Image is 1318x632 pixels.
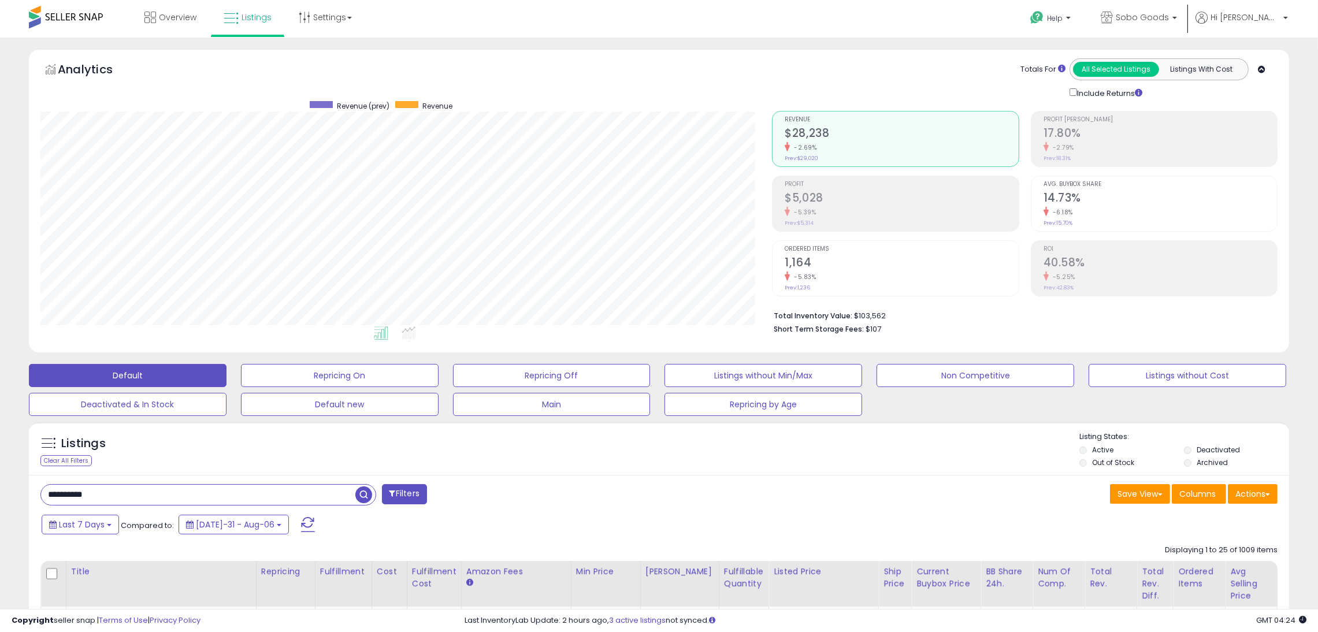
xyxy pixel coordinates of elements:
div: seller snap | | [12,615,201,626]
button: Repricing by Age [664,393,862,416]
h2: 14.73% [1044,191,1277,207]
span: [DATE]-31 - Aug-06 [196,519,274,530]
h2: 40.58% [1044,256,1277,272]
div: Total Rev. [1090,566,1132,590]
div: BB Share 24h. [986,566,1028,590]
button: Actions [1228,484,1278,504]
button: Filters [382,484,427,504]
strong: Copyright [12,615,54,626]
span: Profit [785,181,1018,188]
small: -6.18% [1049,208,1073,217]
button: Default [29,364,227,387]
div: Num of Comp. [1038,566,1080,590]
small: Amazon Fees. [466,578,473,588]
span: Last 7 Days [59,519,105,530]
h5: Listings [61,436,106,452]
div: Fulfillable Quantity [724,566,764,590]
div: Current Buybox Price [916,566,976,590]
h2: $28,238 [785,127,1018,142]
label: Deactivated [1197,445,1240,455]
button: Repricing On [241,364,439,387]
small: Prev: $5,314 [785,220,814,226]
div: Listed Price [774,566,874,578]
div: Displaying 1 to 25 of 1009 items [1165,545,1278,556]
label: Archived [1197,458,1228,467]
span: Compared to: [121,520,174,531]
div: Repricing [261,566,310,578]
span: Overview [159,12,196,23]
span: Revenue (prev) [337,101,389,111]
span: 2025-08-14 04:24 GMT [1256,615,1306,626]
p: Listing States: [1079,432,1289,443]
div: Title [71,566,251,578]
label: Active [1092,445,1113,455]
a: Hi [PERSON_NAME] [1196,12,1288,38]
h2: 1,164 [785,256,1018,272]
small: -5.83% [790,273,816,281]
div: Cost [377,566,402,578]
button: All Selected Listings [1073,62,1159,77]
button: Last 7 Days [42,515,119,534]
button: Main [453,393,651,416]
div: [PERSON_NAME] [645,566,714,578]
button: [DATE]-31 - Aug-06 [179,515,289,534]
i: Get Help [1030,10,1044,25]
button: Listings without Cost [1089,364,1286,387]
h2: 17.80% [1044,127,1277,142]
span: Revenue [785,117,1018,123]
button: Listings With Cost [1159,62,1245,77]
div: Fulfillment Cost [412,566,456,590]
div: Clear All Filters [40,455,92,466]
span: ROI [1044,246,1277,252]
div: Amazon Fees [466,566,566,578]
span: Hi [PERSON_NAME] [1211,12,1280,23]
div: Total Rev. Diff. [1142,566,1168,602]
small: -2.69% [790,143,816,152]
button: Deactivated & In Stock [29,393,227,416]
button: Non Competitive [877,364,1074,387]
a: Terms of Use [99,615,148,626]
span: Ordered Items [785,246,1018,252]
small: -5.25% [1049,273,1075,281]
div: Ordered Items [1178,566,1220,590]
span: Avg. Buybox Share [1044,181,1277,188]
small: Prev: 1,236 [785,284,810,291]
button: Columns [1172,484,1226,504]
a: 3 active listings [609,615,666,626]
span: Revenue [422,101,452,111]
button: Default new [241,393,439,416]
h2: $5,028 [785,191,1018,207]
span: Columns [1179,488,1216,500]
span: $107 [866,324,881,334]
a: Privacy Policy [150,615,201,626]
span: Sobo Goods [1116,12,1169,23]
small: Prev: 42.83% [1044,284,1074,291]
label: Out of Stock [1092,458,1134,467]
li: $103,562 [774,308,1269,322]
small: -5.39% [790,208,816,217]
small: Prev: 18.31% [1044,155,1071,162]
div: Ship Price [883,566,907,590]
div: Totals For [1020,64,1065,75]
button: Listings without Min/Max [664,364,862,387]
button: Repricing Off [453,364,651,387]
small: -2.79% [1049,143,1074,152]
h5: Analytics [58,61,135,80]
b: Short Term Storage Fees: [774,324,864,334]
button: Save View [1110,484,1170,504]
div: Include Returns [1061,86,1156,99]
b: Total Inventory Value: [774,311,852,321]
span: Profit [PERSON_NAME] [1044,117,1277,123]
div: Last InventoryLab Update: 2 hours ago, not synced. [465,615,1306,626]
span: Help [1047,13,1063,23]
div: Min Price [576,566,636,578]
div: Avg Selling Price [1230,566,1272,602]
small: Prev: 15.70% [1044,220,1072,226]
a: Help [1021,2,1082,38]
span: Listings [242,12,272,23]
div: Fulfillment [320,566,367,578]
small: Prev: $29,020 [785,155,818,162]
